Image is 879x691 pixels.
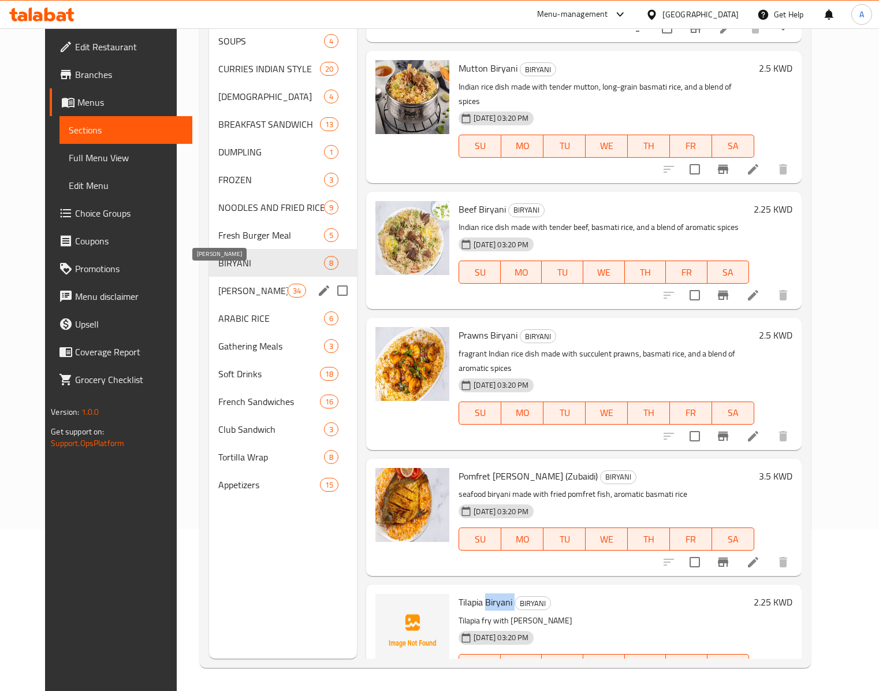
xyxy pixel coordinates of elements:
div: items [324,173,338,187]
span: FR [675,138,707,154]
span: BREAKFAST SANDWICH [218,117,320,131]
span: Select to update [683,424,707,448]
div: BIRYANI [508,203,545,217]
button: Branch-specific-item [709,422,737,450]
button: SA [712,402,754,425]
button: FR [670,135,712,158]
span: SA [717,531,750,548]
button: edit [315,282,333,299]
button: delete [769,422,797,450]
button: Branch-specific-item [709,548,737,576]
button: delete [769,281,797,309]
span: Gathering Meals [218,339,324,353]
span: French Sandwiches [218,395,320,408]
span: [DATE] 03:20 PM [469,239,533,250]
div: items [324,145,338,159]
span: FR [675,404,707,421]
div: items [324,422,338,436]
a: Coverage Report [50,338,192,366]
button: Branch-specific-item [709,155,737,183]
a: Promotions [50,255,192,283]
span: SA [717,138,750,154]
span: Get support on: [51,424,104,439]
img: Prawns Biryani [375,327,449,401]
span: 34 [288,285,306,296]
button: SU [459,261,501,284]
p: seafood biryani made with fried pomfret fish, aromatic basmati rice [459,487,754,501]
img: Beef Biryani [375,201,449,275]
a: Menu disclaimer [50,283,192,310]
span: Prawns Biryani [459,326,517,344]
div: items [320,478,338,492]
button: FR [670,402,712,425]
span: Tortilla Wrap [218,450,324,464]
span: DUMPLING [218,145,324,159]
h6: 3.5 KWD [759,468,792,484]
span: MO [506,138,539,154]
span: TH [630,264,662,281]
span: NOODLES AND FRIED RICE [218,200,324,214]
button: SA [712,527,754,551]
button: WE [586,527,628,551]
div: Soft Drinks18 [209,360,357,388]
span: Mutton Biryani [459,60,517,77]
span: SA [712,264,744,281]
a: Edit Menu [59,172,192,199]
span: MO [506,404,539,421]
button: SU [459,402,501,425]
span: TU [546,264,579,281]
span: SU [464,657,496,674]
span: [DATE] 03:20 PM [469,506,533,517]
div: Tortilla Wrap8 [209,443,357,471]
span: 20 [321,64,338,75]
button: FR [666,261,707,284]
span: MO [505,657,538,674]
img: Pomfret Fry Biriyani (Zubaidi) [375,468,449,542]
button: WE [586,402,628,425]
span: Menus [77,95,182,109]
span: Edit Menu [69,179,182,192]
span: TH [630,657,662,674]
span: 3 [325,341,338,352]
button: SA [707,261,749,284]
span: 13 [321,119,338,130]
span: Choice Groups [75,206,182,220]
a: Grocery Checklist [50,366,192,393]
div: Appetizers15 [209,471,357,499]
span: TU [548,404,581,421]
span: 18 [321,369,338,380]
button: TU [543,135,586,158]
div: items [320,395,338,408]
div: FROZEN [218,173,324,187]
p: Indian rice dish made with tender mutton, long-grain basmati rice, and a blend of spices [459,80,754,109]
button: MO [501,402,543,425]
button: MO [501,527,543,551]
span: WE [590,138,623,154]
img: Mutton Biryani [375,60,449,134]
span: TH [632,531,665,548]
span: TU [548,138,581,154]
span: Grocery Checklist [75,373,182,387]
button: WE [583,654,625,677]
div: Gathering Meals3 [209,332,357,360]
span: Full Menu View [69,151,182,165]
button: TH [628,402,670,425]
span: Menu disclaimer [75,289,182,303]
span: Beef Biryani [459,200,506,218]
div: DUMPLING1 [209,138,357,166]
span: Sections [69,123,182,137]
span: BIRYANI [218,256,324,270]
div: FROZEN3 [209,166,357,194]
span: A [859,8,864,21]
a: Edit menu item [746,555,760,569]
button: WE [586,135,628,158]
span: [DATE] 03:20 PM [469,113,533,124]
span: BIRYANI [520,63,556,76]
nav: Menu sections [209,23,357,503]
span: [PERSON_NAME] [218,284,288,298]
span: Appetizers [218,478,320,492]
div: items [324,311,338,325]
